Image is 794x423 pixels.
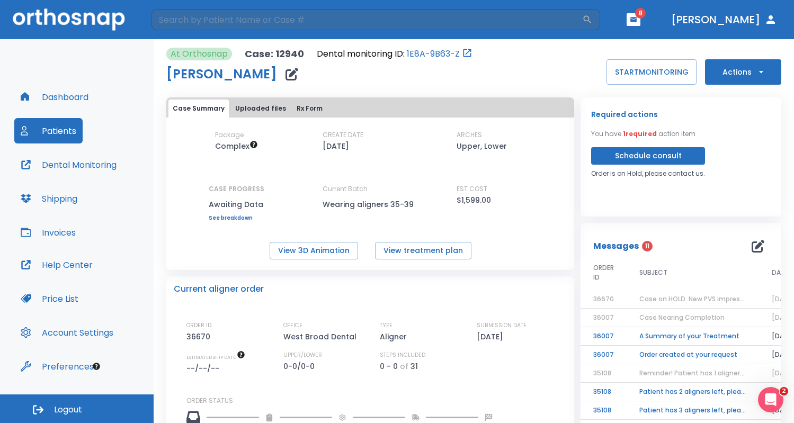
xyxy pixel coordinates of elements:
p: Case: 12940 [245,48,304,60]
p: CREATE DATE [323,130,363,140]
p: SUBMISSION DATE [477,321,527,330]
input: Search by Patient Name or Case # [151,9,582,30]
button: Case Summary [168,100,229,118]
div: tabs [168,100,572,118]
p: ORDER ID [186,321,211,330]
td: 35108 [581,401,627,420]
span: 35108 [593,368,611,377]
p: ORDER STATUS [186,396,567,406]
span: Case Nearing Completion [639,313,725,322]
button: Uploaded files [231,100,290,118]
span: SUBJECT [639,268,667,277]
span: 1 required [623,129,657,138]
button: Price List [14,286,85,311]
span: The date will be available after approving treatment plan [186,354,245,361]
span: 36007 [593,313,614,322]
p: UPPER/LOWER [283,350,322,360]
p: Upper, Lower [457,140,507,152]
button: STARTMONITORING [606,59,697,85]
button: [PERSON_NAME] [667,10,781,29]
td: 35108 [581,383,627,401]
p: TYPE [380,321,392,330]
p: Current aligner order [174,283,264,295]
p: [DATE] [477,330,507,343]
td: 36007 [581,346,627,364]
p: Messages [593,240,639,253]
img: Orthosnap [13,8,125,30]
span: 11 [642,241,653,251]
p: STEPS INCLUDED [380,350,425,360]
button: Dashboard [14,84,95,110]
p: [DATE] [323,140,349,152]
button: Dental Monitoring [14,152,123,177]
td: 36007 [581,327,627,346]
p: You have action item [591,129,695,139]
span: 2 [780,387,788,395]
td: Order created at your request [627,346,759,364]
td: A Summary of your Treatment [627,327,759,346]
p: EST COST [457,184,487,194]
p: 31 [411,360,418,373]
p: Order is on Hold, please contact us. [591,169,705,178]
span: DATE [772,268,788,277]
p: --/--/-- [186,362,223,375]
p: Wearing aligners 35-39 [323,198,418,211]
span: Case on HOLD. New PVS impressions required [639,294,786,303]
a: 1E8A-9B63-Z [407,48,460,60]
div: Open patient in dental monitoring portal [317,48,472,60]
p: Package [215,130,244,140]
span: 8 [635,8,646,19]
button: Patients [14,118,83,143]
button: Rx Form [292,100,327,118]
p: 0-0/0-0 [283,360,318,373]
button: Shipping [14,186,84,211]
button: Schedule consult [591,147,705,165]
td: Patient has 3 aligners left, please order next set! [627,401,759,420]
p: 0 - 0 [380,360,398,373]
p: Required actions [591,108,658,121]
button: View 3D Animation [270,242,358,259]
td: Patient has 2 aligners left, please order next set! [627,383,759,401]
h1: [PERSON_NAME] [166,68,277,80]
p: Awaiting Data [209,198,264,211]
button: Preferences [14,354,100,379]
iframe: Intercom live chat [758,387,783,412]
button: Help Center [14,252,99,277]
span: Logout [54,404,82,416]
p: 36670 [186,330,214,343]
p: OFFICE [283,321,302,330]
button: Account Settings [14,320,120,345]
span: Up to 50 Steps (100 aligners) [215,141,258,151]
button: Actions [705,59,781,85]
p: $1,599.00 [457,194,491,206]
p: CASE PROGRESS [209,184,264,194]
span: ORDER ID [593,263,614,282]
button: Invoices [14,220,82,245]
div: Tooltip anchor [92,362,101,371]
p: At Orthosnap [171,48,228,60]
p: Aligner [380,330,411,343]
button: View treatment plan [375,242,471,259]
p: Dental monitoring ID: [317,48,405,60]
p: ARCHES [457,130,482,140]
a: See breakdown [209,215,264,221]
span: 36670 [593,294,614,303]
p: Current Batch [323,184,418,194]
p: West Broad Dental [283,330,360,343]
p: of [400,360,408,373]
